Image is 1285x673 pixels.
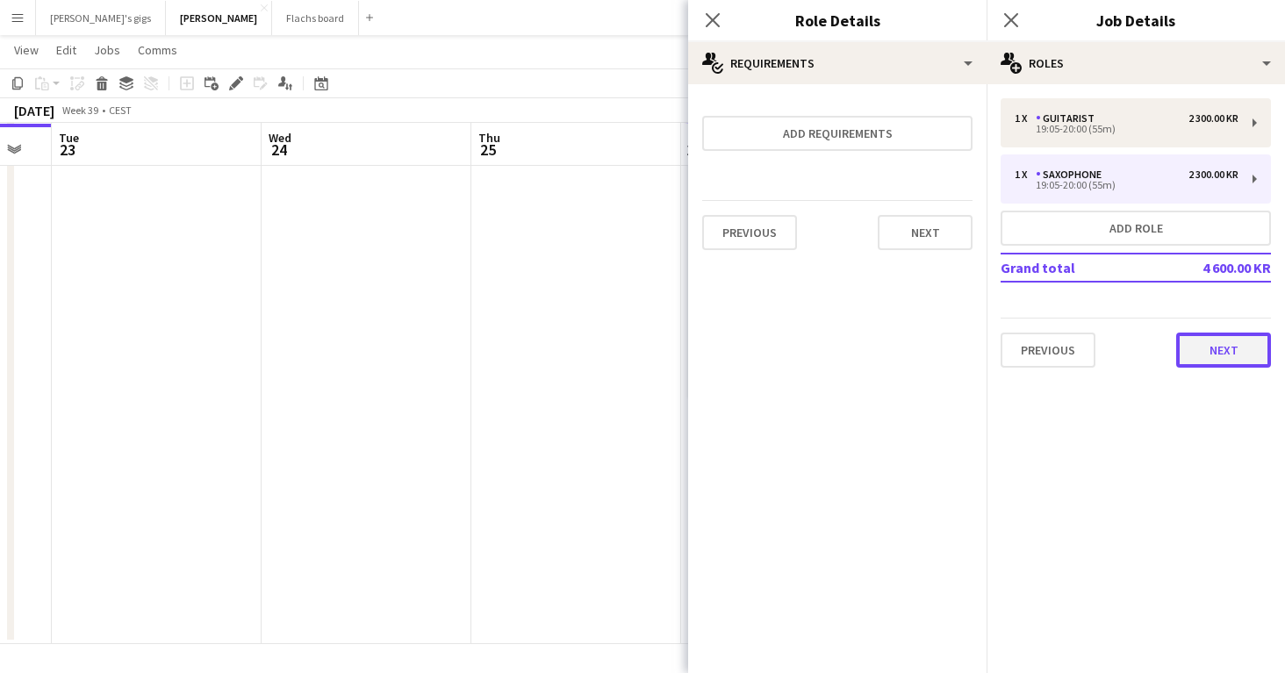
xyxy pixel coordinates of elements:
div: 19:05-20:00 (55m) [1015,125,1238,133]
button: [PERSON_NAME]'s gigs [36,1,166,35]
span: Wed [269,130,291,146]
h3: Job Details [987,9,1285,32]
span: 24 [266,140,291,160]
div: [DATE] [14,102,54,119]
button: Previous [702,215,797,250]
button: [PERSON_NAME] [166,1,272,35]
div: Saxophone [1036,168,1109,181]
a: Edit [49,39,83,61]
button: Next [878,215,973,250]
span: 26 [686,140,702,160]
span: View [14,42,39,58]
div: 1 x [1015,112,1036,125]
span: 23 [56,140,79,160]
td: 4 600.00 KR [1160,254,1271,282]
span: 25 [476,140,500,160]
div: Guitarist [1036,112,1102,125]
span: Thu [478,130,500,146]
button: Add requirements [702,116,973,151]
div: 1 x [1015,168,1036,181]
span: Edit [56,42,76,58]
div: Roles [987,42,1285,84]
button: Add role [1001,211,1271,246]
button: Flachs board [272,1,359,35]
a: Jobs [87,39,127,61]
div: CEST [109,104,132,117]
h3: Role Details [688,9,987,32]
div: Requirements [688,42,987,84]
div: 19:05-20:00 (55m) [1015,181,1238,190]
td: Grand total [1001,254,1160,282]
button: Previous [1001,333,1095,368]
div: 2 300.00 KR [1188,112,1238,125]
a: Comms [131,39,184,61]
a: View [7,39,46,61]
button: Next [1176,333,1271,368]
span: Week 39 [58,104,102,117]
div: 2 300.00 KR [1188,168,1238,181]
span: Comms [138,42,177,58]
span: Tue [59,130,79,146]
span: Jobs [94,42,120,58]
